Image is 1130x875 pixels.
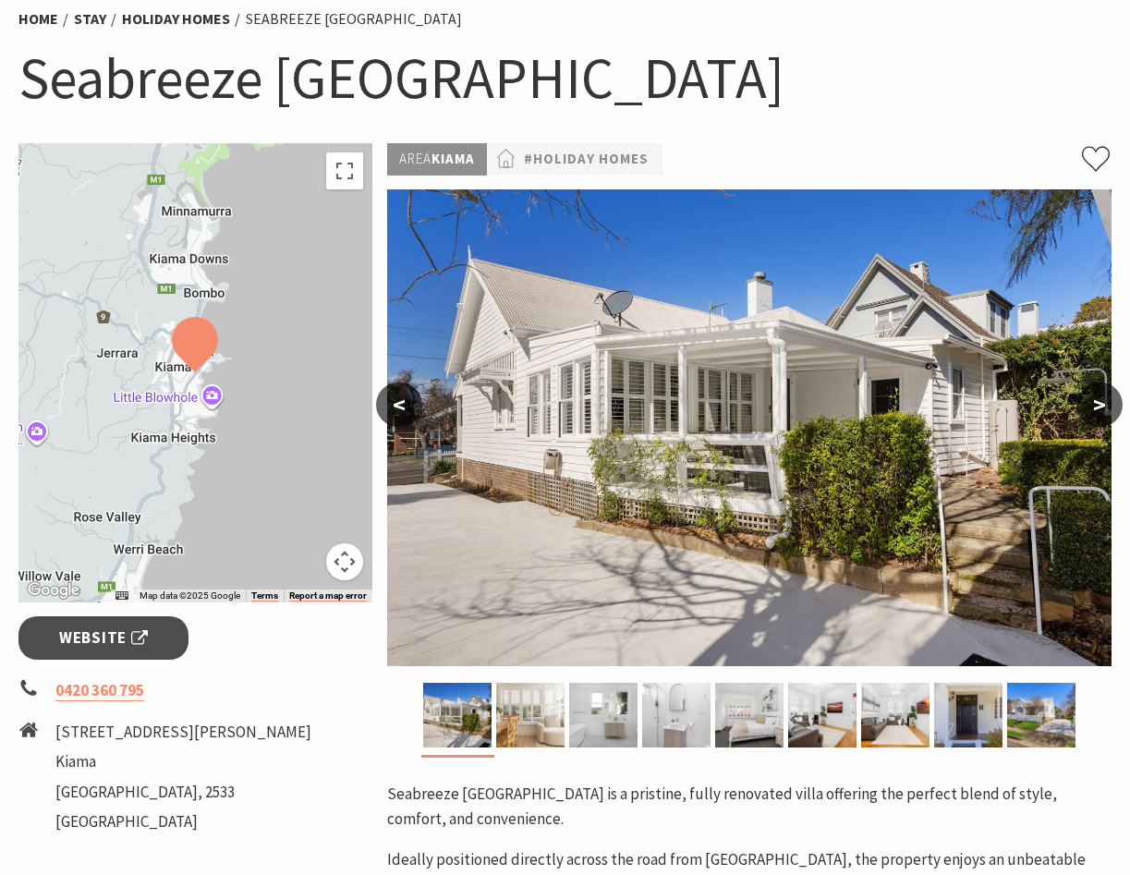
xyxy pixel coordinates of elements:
[326,152,363,189] button: Toggle fullscreen view
[524,148,649,171] a: #Holiday Homes
[23,578,84,602] img: Google
[55,749,311,774] li: Kiama
[251,590,278,602] a: Terms (opens in new tab)
[55,780,311,805] li: [GEOGRAPHIC_DATA], 2533
[18,41,1112,115] h1: Seabreeze [GEOGRAPHIC_DATA]
[55,720,311,745] li: [STREET_ADDRESS][PERSON_NAME]
[55,809,311,834] li: [GEOGRAPHIC_DATA]
[18,616,189,660] a: Website
[23,578,84,602] a: Open this area in Google Maps (opens a new window)
[140,590,240,601] span: Map data ©2025 Google
[376,383,422,427] button: <
[326,543,363,580] button: Map camera controls
[387,782,1112,832] p: Seabreeze [GEOGRAPHIC_DATA] is a pristine, fully renovated villa offering the perfect blend of st...
[55,680,144,701] a: 0420 360 795
[1076,383,1123,427] button: >
[399,150,431,167] span: Area
[246,7,462,31] li: Seabreeze [GEOGRAPHIC_DATA]
[59,626,148,650] span: Website
[289,590,367,602] a: Report a map error
[387,143,487,176] p: Kiama
[115,589,128,602] button: Keyboard shortcuts
[122,9,230,29] a: Holiday Homes
[74,9,106,29] a: Stay
[18,9,58,29] a: Home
